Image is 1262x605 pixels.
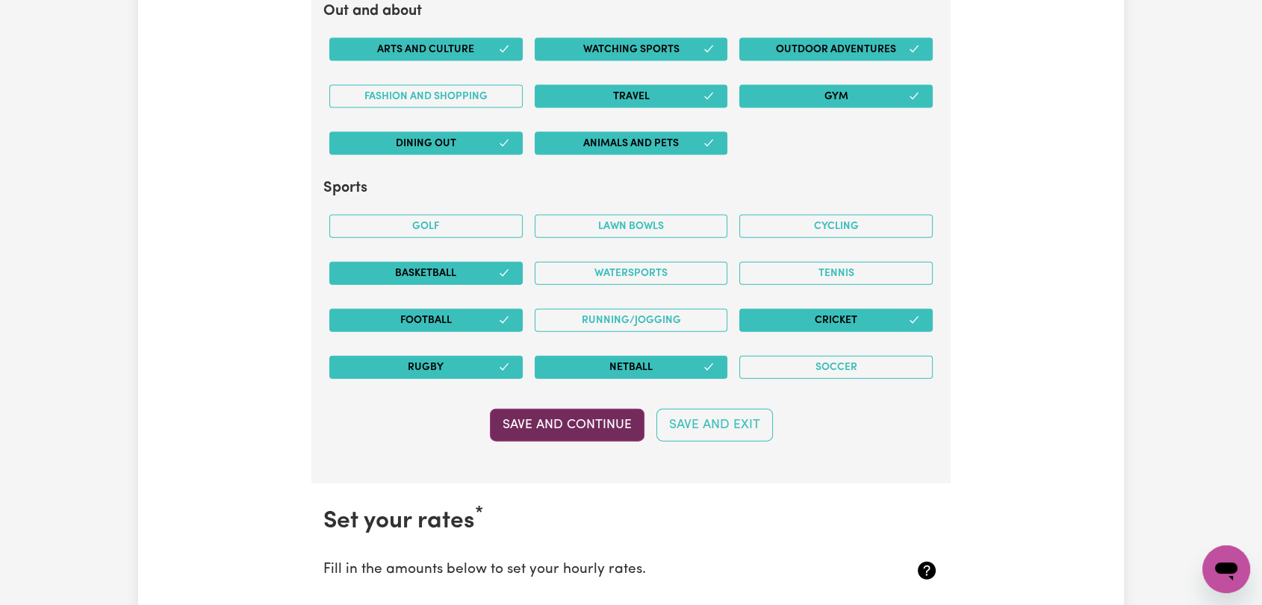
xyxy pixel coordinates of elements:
button: Save and Exit [656,409,773,442]
p: Fill in the amounts below to set your hourly rates. [323,559,836,581]
button: Golf [329,215,523,238]
button: Lawn bowls [535,215,728,238]
button: Travel [535,85,728,108]
button: Soccer [739,356,933,379]
button: Dining out [329,132,523,155]
button: Animals and pets [535,132,728,155]
button: Watersports [535,262,728,285]
button: Fashion and shopping [329,85,523,108]
button: Gym [739,85,933,108]
button: Running/Jogging [535,309,728,332]
button: Cycling [739,215,933,238]
button: Netball [535,356,728,379]
h2: Out and about [323,2,939,20]
button: Outdoor adventures [739,38,933,61]
h2: Sports [323,179,939,197]
button: Save and Continue [490,409,644,442]
button: Basketball [329,262,523,285]
button: Watching sports [535,38,728,61]
button: Arts and Culture [329,38,523,61]
button: Cricket [739,309,933,332]
button: Football [329,309,523,332]
button: Tennis [739,262,933,285]
h2: Set your rates [323,507,939,536]
iframe: Button to launch messaging window [1202,545,1250,593]
button: Rugby [329,356,523,379]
